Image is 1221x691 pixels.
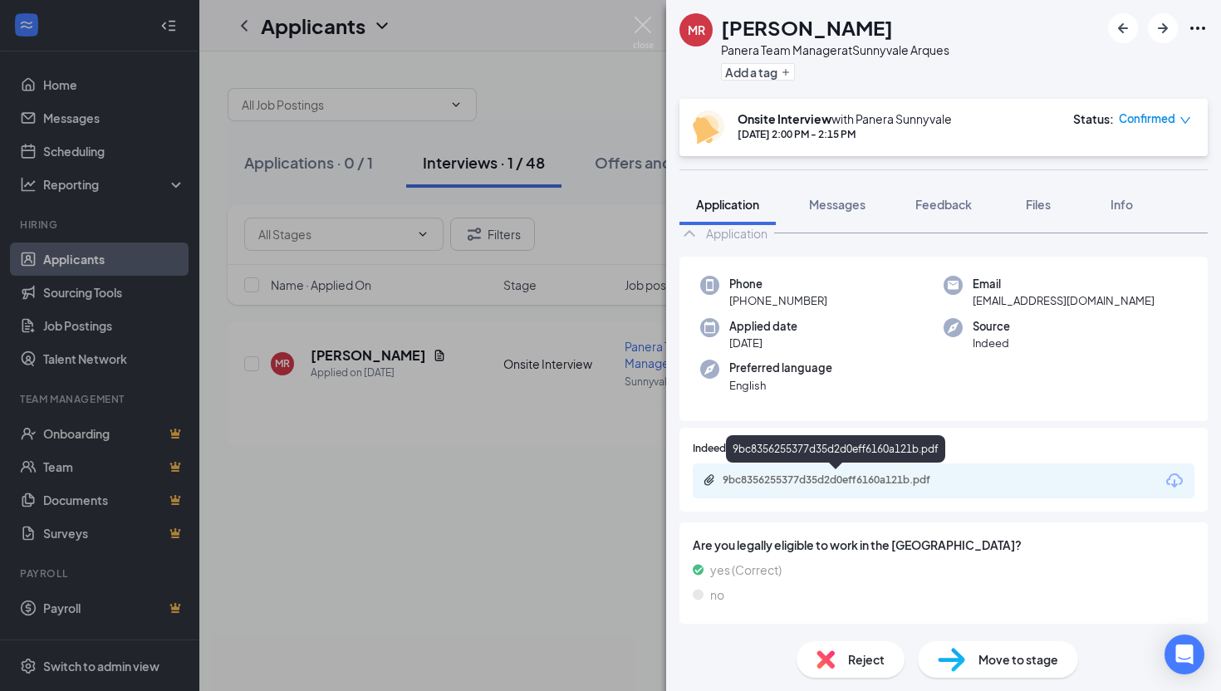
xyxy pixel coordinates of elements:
div: [DATE] 2:00 PM - 2:15 PM [738,127,952,141]
span: Applied date [729,318,797,335]
span: Application [696,197,759,212]
span: down [1179,115,1191,126]
span: Move to stage [978,650,1058,669]
span: Preferred language [729,360,832,376]
svg: ChevronUp [679,223,699,243]
button: ArrowLeftNew [1108,13,1138,43]
svg: Download [1165,471,1184,491]
svg: Ellipses [1188,18,1208,38]
svg: ArrowLeftNew [1113,18,1133,38]
div: 9bc8356255377d35d2d0eff6160a121b.pdf [723,473,955,487]
span: Email [973,276,1155,292]
span: Messages [809,197,865,212]
span: [PHONE_NUMBER] [729,292,827,309]
span: [EMAIL_ADDRESS][DOMAIN_NAME] [973,292,1155,309]
div: 9bc8356255377d35d2d0eff6160a121b.pdf [726,435,945,463]
span: Reject [848,650,885,669]
svg: ArrowRight [1153,18,1173,38]
span: Files [1026,197,1051,212]
span: Are you legally eligible to work in the [GEOGRAPHIC_DATA]? [693,536,1194,554]
button: ArrowRight [1148,13,1178,43]
b: Onsite Interview [738,111,831,126]
span: Source [973,318,1010,335]
svg: Paperclip [703,473,716,487]
svg: Plus [781,67,791,77]
span: Phone [729,276,827,292]
div: Open Intercom Messenger [1165,635,1204,674]
span: English [729,377,832,394]
span: [DATE] [729,335,797,351]
div: Status : [1073,110,1114,127]
div: with Panera Sunnyvale [738,110,952,127]
span: Feedback [915,197,972,212]
span: Info [1111,197,1133,212]
span: Confirmed [1119,110,1175,127]
h1: [PERSON_NAME] [721,13,893,42]
a: Paperclip9bc8356255377d35d2d0eff6160a121b.pdf [703,473,972,489]
div: Application [706,225,767,242]
span: Indeed Resume [693,441,766,457]
span: Indeed [973,335,1010,351]
button: PlusAdd a tag [721,63,795,81]
span: yes (Correct) [710,561,782,579]
span: no [710,586,724,604]
div: MR [688,22,705,38]
div: Panera Team Manager at Sunnyvale Arques [721,42,949,58]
